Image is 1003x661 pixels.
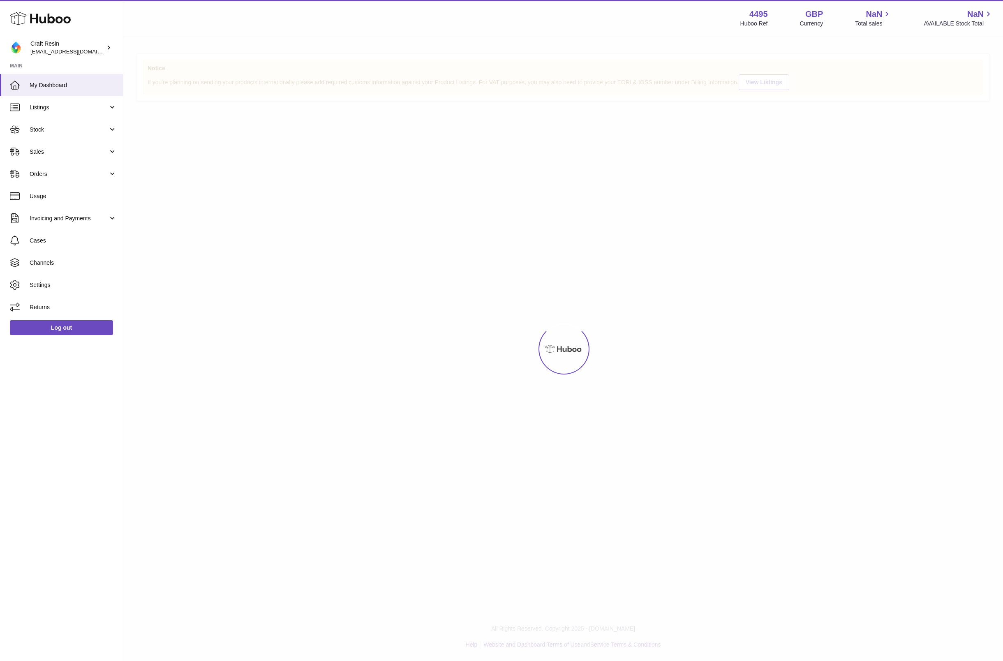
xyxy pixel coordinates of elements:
[924,20,993,28] span: AVAILABLE Stock Total
[30,104,108,111] span: Listings
[10,320,113,335] a: Log out
[30,281,117,289] span: Settings
[855,9,892,28] a: NaN Total sales
[924,9,993,28] a: NaN AVAILABLE Stock Total
[866,9,882,20] span: NaN
[30,237,117,245] span: Cases
[30,303,117,311] span: Returns
[30,192,117,200] span: Usage
[30,40,104,55] div: Craft Resin
[30,48,121,55] span: [EMAIL_ADDRESS][DOMAIN_NAME]
[749,9,768,20] strong: 4495
[30,148,108,156] span: Sales
[10,42,22,54] img: craftresinuk@gmail.com
[740,20,768,28] div: Huboo Ref
[855,20,892,28] span: Total sales
[30,259,117,267] span: Channels
[30,170,108,178] span: Orders
[967,9,984,20] span: NaN
[805,9,823,20] strong: GBP
[30,215,108,222] span: Invoicing and Payments
[800,20,823,28] div: Currency
[30,126,108,134] span: Stock
[30,81,117,89] span: My Dashboard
